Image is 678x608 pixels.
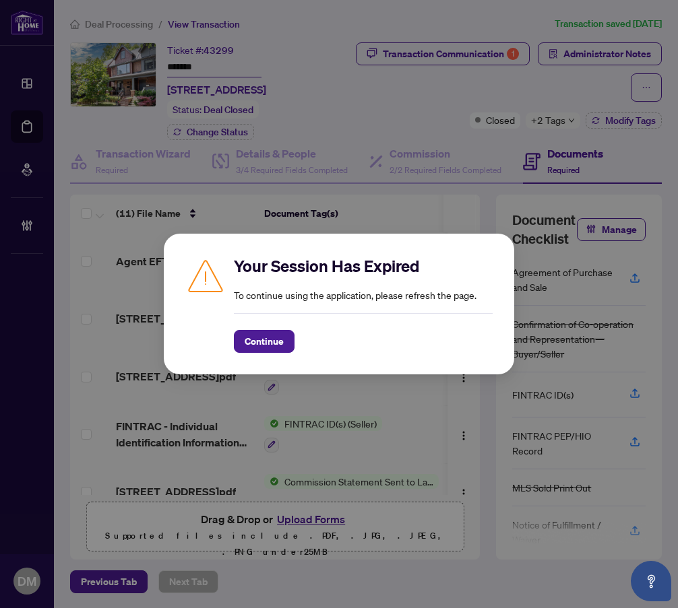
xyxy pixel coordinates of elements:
[185,255,226,296] img: Caution icon
[234,255,493,353] div: To continue using the application, please refresh the page.
[234,255,493,277] h2: Your Session Has Expired
[234,330,295,353] button: Continue
[245,331,284,352] span: Continue
[631,561,671,601] button: Open asap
